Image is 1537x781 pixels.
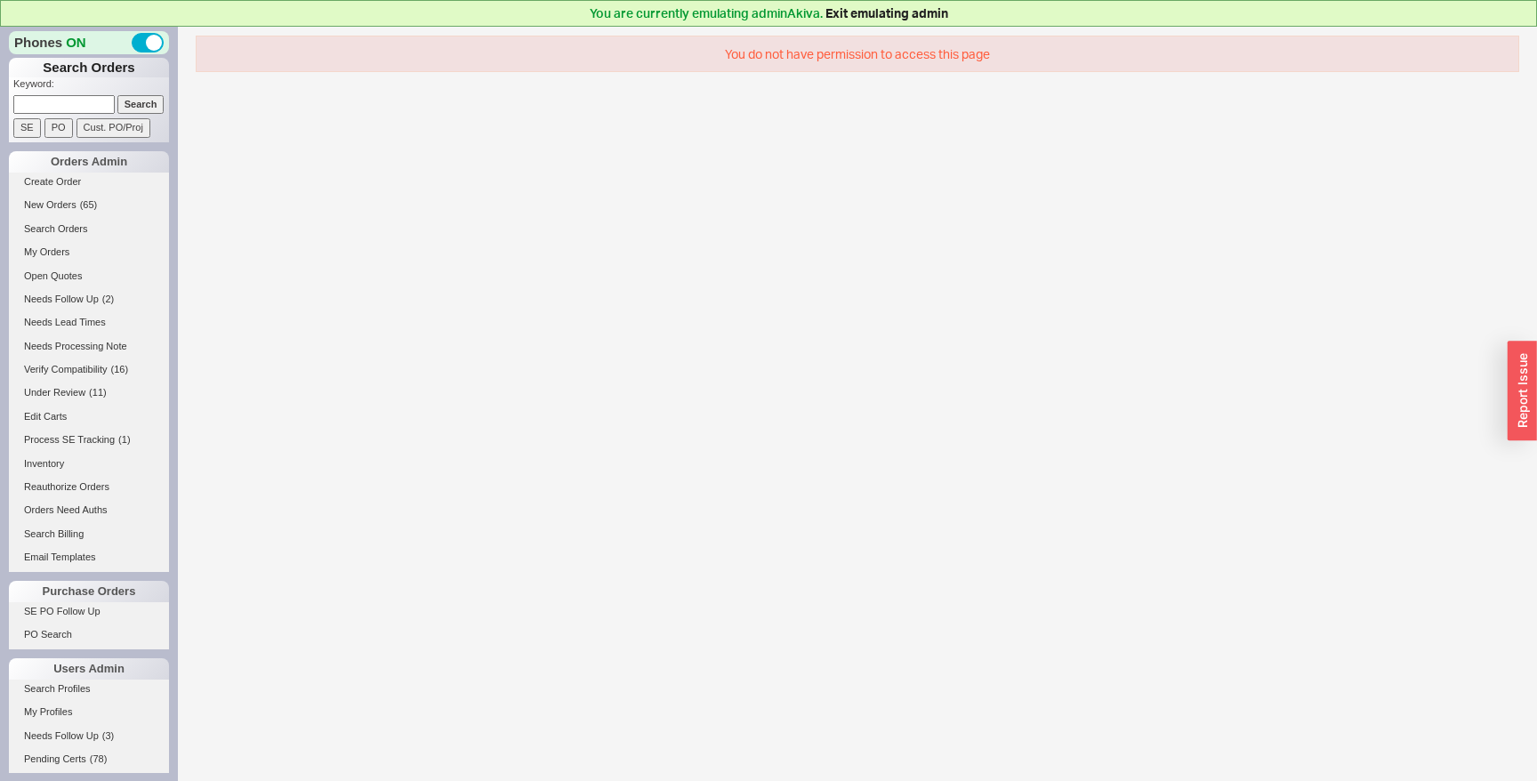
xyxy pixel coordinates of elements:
a: Search Billing [9,525,169,543]
span: Needs Processing Note [24,341,127,351]
span: New Orders [24,199,76,210]
span: ( 1 ) [118,434,130,445]
span: ( 11 ) [89,387,107,398]
div: You do not have permission to access this page [196,36,1519,73]
input: Search [117,95,165,114]
a: SE PO Follow Up [9,602,169,621]
div: Phones [9,31,169,54]
span: ( 78 ) [90,753,108,764]
a: My Orders [9,243,169,262]
span: Needs Follow Up [24,730,99,741]
a: Process SE Tracking(1) [9,431,169,449]
div: You are currently emulating admin Akiva . [4,4,1533,22]
a: Open Quotes [9,267,169,286]
a: New Orders(65) [9,196,169,214]
input: Cust. PO/Proj [76,118,150,137]
input: PO [44,118,73,137]
a: Email Templates [9,548,169,567]
span: ( 65 ) [80,199,98,210]
a: Search Orders [9,220,169,238]
span: ( 2 ) [102,294,114,304]
a: Needs Follow Up(2) [9,290,169,309]
input: SE [13,118,41,137]
a: Pending Certs(78) [9,750,169,769]
span: Pending Certs [24,753,86,764]
a: Reauthorize Orders [9,478,169,496]
h1: Search Orders [9,58,169,77]
span: ( 3 ) [102,730,114,741]
span: Needs Follow Up [24,294,99,304]
span: ( 16 ) [111,364,129,374]
div: Users Admin [9,658,169,680]
span: Process SE Tracking [24,434,115,445]
a: Orders Need Auths [9,501,169,519]
a: Under Review(11) [9,383,169,402]
span: Under Review [24,387,85,398]
a: Edit Carts [9,407,169,426]
button: Exit emulating admin [825,4,948,22]
div: Purchase Orders [9,581,169,602]
a: PO Search [9,625,169,644]
p: Keyword: [13,77,169,95]
a: Create Order [9,173,169,191]
a: Verify Compatibility(16) [9,360,169,379]
a: Needs Follow Up(3) [9,727,169,745]
a: Inventory [9,455,169,473]
span: Verify Compatibility [24,364,108,374]
div: Orders Admin [9,151,169,173]
span: ON [66,33,86,52]
a: Search Profiles [9,680,169,698]
a: My Profiles [9,703,169,721]
a: Needs Lead Times [9,313,169,332]
a: Needs Processing Note [9,337,169,356]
